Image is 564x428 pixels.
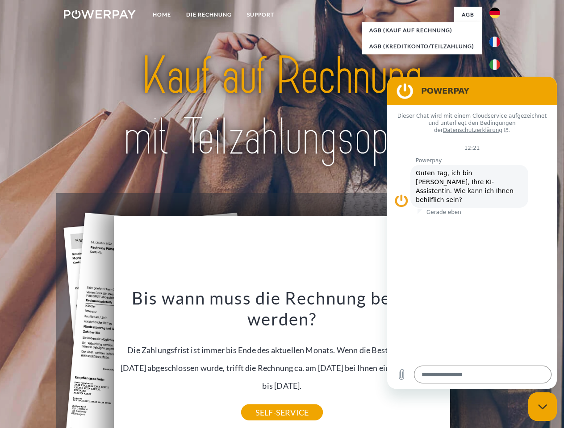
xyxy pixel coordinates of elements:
img: it [489,59,500,70]
div: Die Zahlungsfrist ist immer bis Ende des aktuellen Monats. Wenn die Bestellung z.B. am [DATE] abg... [119,287,445,412]
h3: Bis wann muss die Rechnung bezahlt werden? [119,287,445,330]
a: agb [454,7,482,23]
a: AGB (Kauf auf Rechnung) [362,22,482,38]
iframe: Schaltfläche zum Öffnen des Messaging-Fensters; Konversation läuft [528,392,557,421]
img: fr [489,37,500,47]
a: DIE RECHNUNG [179,7,239,23]
img: title-powerpay_de.svg [85,43,479,171]
img: logo-powerpay-white.svg [64,10,136,19]
a: SUPPORT [239,7,282,23]
iframe: Messaging-Fenster [387,77,557,389]
img: de [489,8,500,18]
a: SELF-SERVICE [241,404,323,420]
a: AGB (Kreditkonto/Teilzahlung) [362,38,482,54]
a: Home [145,7,179,23]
